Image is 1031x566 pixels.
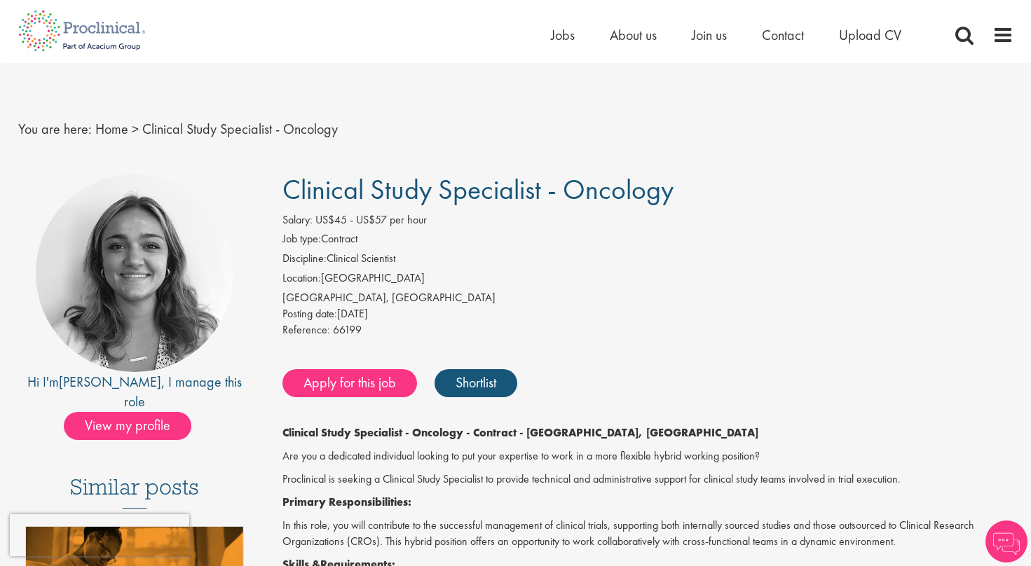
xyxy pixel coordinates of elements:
a: View my profile [64,415,205,433]
a: About us [610,26,657,44]
span: > [132,120,139,138]
li: Clinical Scientist [282,251,1013,270]
label: Job type: [282,231,321,247]
span: Clinical Study Specialist - Oncology [282,172,674,207]
a: Upload CV [839,26,901,44]
a: Shortlist [435,369,517,397]
a: [PERSON_NAME] [59,373,161,391]
a: breadcrumb link [95,120,128,138]
strong: Clinical Study Specialist - Oncology - Contract - [GEOGRAPHIC_DATA], [GEOGRAPHIC_DATA] [282,425,758,440]
label: Salary: [282,212,313,228]
h3: Similar posts [70,475,199,509]
label: Discipline: [282,251,327,267]
span: Clinical Study Specialist - Oncology [142,120,338,138]
span: 66199 [333,322,362,337]
strong: Primary Responsibilities: [282,495,411,509]
li: [GEOGRAPHIC_DATA] [282,270,1013,290]
span: Posting date: [282,306,337,321]
span: You are here: [18,120,92,138]
iframe: reCAPTCHA [10,514,189,556]
label: Reference: [282,322,330,338]
img: imeage of recruiter Jackie Cerchio [36,174,233,372]
label: Location: [282,270,321,287]
a: Apply for this job [282,369,417,397]
img: Chatbot [985,520,1027,562]
div: [DATE] [282,306,1013,322]
p: Proclinical is seeking a Clinical Study Specialist to provide technical and administrative suppor... [282,471,1013,488]
span: US$45 - US$57 per hour [315,212,427,227]
div: Hi I'm , I manage this role [18,372,252,412]
p: In this role, you will contribute to the successful management of clinical trials, supporting bot... [282,518,1013,550]
span: View my profile [64,412,191,440]
div: [GEOGRAPHIC_DATA], [GEOGRAPHIC_DATA] [282,290,1013,306]
a: Join us [692,26,727,44]
li: Contract [282,231,1013,251]
a: Contact [762,26,804,44]
p: Are you a dedicated individual looking to put your expertise to work in a more flexible hybrid wo... [282,448,1013,464]
a: Jobs [551,26,575,44]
